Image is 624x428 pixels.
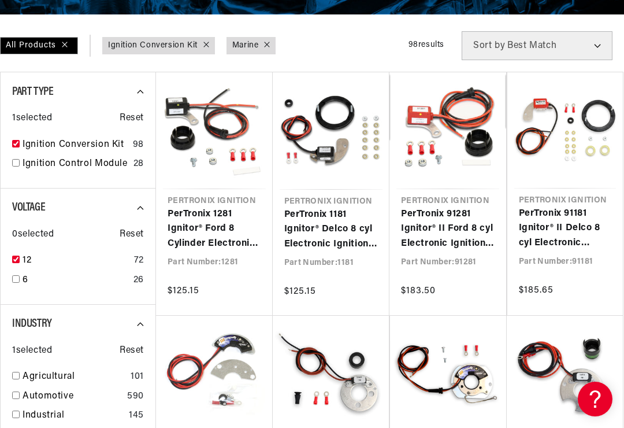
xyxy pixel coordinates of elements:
[127,389,144,404] div: 590
[133,273,144,288] div: 26
[408,40,444,49] span: 98 results
[129,408,144,423] div: 145
[23,273,129,288] a: 6
[23,138,128,153] a: Ignition Conversion Kit
[134,253,144,268] div: 72
[133,157,144,172] div: 28
[284,208,378,252] a: PerTronix 1181 Ignitor® Delco 8 cyl Electronic Ignition Conversion Kit
[12,202,45,213] span: Voltage
[12,86,53,98] span: Part Type
[232,39,259,52] a: Marine
[12,227,54,242] span: 0 selected
[23,253,129,268] a: 12
[131,370,144,385] div: 101
[519,206,612,251] a: PerTronix 91181 Ignitor® II Delco 8 cyl Electronic Ignition Conversion Kit
[120,111,144,126] span: Reset
[23,389,122,404] a: Automotive
[23,408,124,423] a: Industrial
[12,318,52,330] span: Industry
[401,207,495,252] a: PerTronix 91281 Ignitor® II Ford 8 cyl Electronic Ignition Conversion Kit
[462,31,612,60] select: Sort by
[133,138,144,153] div: 98
[23,157,129,172] a: Ignition Control Module
[23,370,126,385] a: Agricultural
[473,41,505,50] span: Sort by
[120,227,144,242] span: Reset
[108,39,198,52] a: Ignition Conversion Kit
[12,111,52,126] span: 1 selected
[120,344,144,359] span: Reset
[168,207,261,252] a: PerTronix 1281 Ignitor® Ford 8 Cylinder Electronic Ignition Conversion Kit
[12,344,52,359] span: 1 selected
